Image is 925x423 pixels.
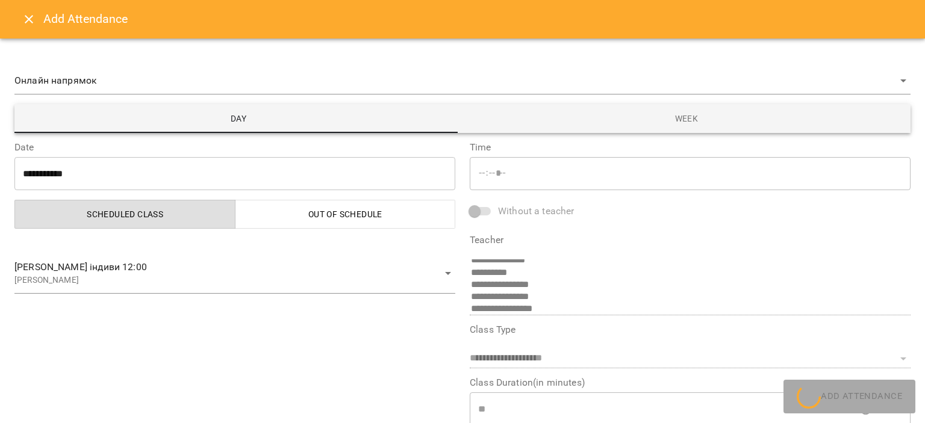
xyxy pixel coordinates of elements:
span: Week [470,111,903,126]
button: Close [14,5,43,34]
label: Teacher [470,235,911,245]
span: Out of Schedule [243,207,449,221]
span: Scheduled class [22,207,228,221]
button: Out of Schedule [235,200,456,229]
label: Time [470,143,911,152]
p: [PERSON_NAME] [14,274,441,286]
label: Class Type [470,325,911,335]
span: Day [22,111,455,126]
span: Онлайн напрямок [14,73,896,88]
h6: Add Attendance [43,10,128,28]
span: Without a teacher [498,204,575,218]
label: Class Duration(in minutes) [470,378,911,387]
div: [PERSON_NAME] індиви 12:00[PERSON_NAME] [14,253,455,294]
div: Онлайн напрямок [14,67,911,94]
label: Date [14,143,455,152]
button: Scheduled class [14,200,235,229]
span: [PERSON_NAME] індиви 12:00 [14,260,441,274]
